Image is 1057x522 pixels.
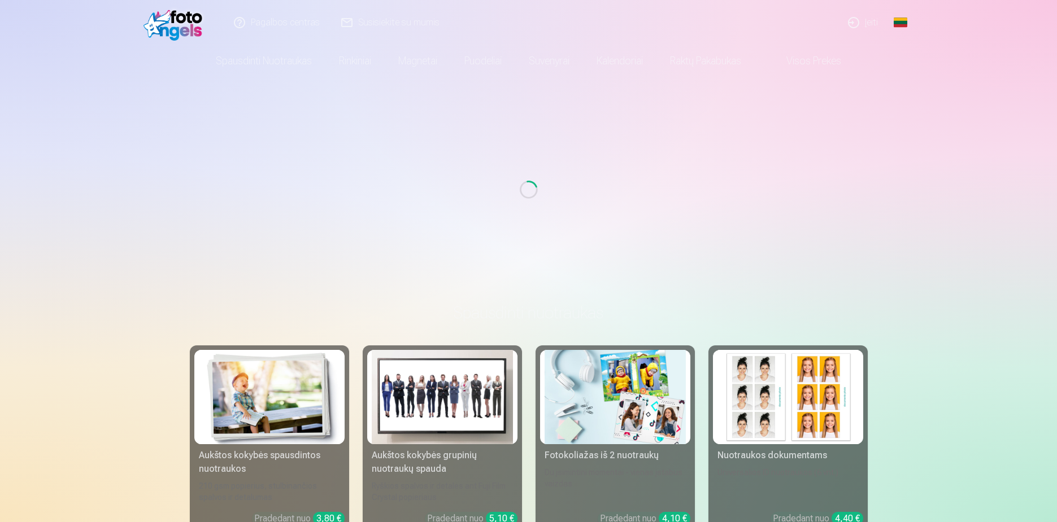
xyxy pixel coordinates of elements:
[367,480,517,503] div: Ryškios spalvos ir detalės ant Fuji Film Crystal popieriaus
[755,45,855,77] a: Visos prekės
[515,45,583,77] a: Suvenyrai
[656,45,755,77] a: Raktų pakabukas
[372,350,513,444] img: Aukštos kokybės grupinių nuotraukų spauda
[199,350,340,444] img: Aukštos kokybės spausdintos nuotraukos
[143,5,208,41] img: /fa2
[194,480,345,503] div: 210 gsm popierius, stulbinančios spalvos ir detalumas
[713,449,863,462] div: Nuotraukos dokumentams
[451,45,515,77] a: Puodeliai
[545,350,686,444] img: Fotokoliažas iš 2 nuotraukų
[385,45,451,77] a: Magnetai
[583,45,656,77] a: Kalendoriai
[325,45,385,77] a: Rinkiniai
[367,449,517,476] div: Aukštos kokybės grupinių nuotraukų spauda
[199,302,859,323] h3: Spausdinti nuotraukas
[717,350,859,444] img: Nuotraukos dokumentams
[540,449,690,462] div: Fotokoliažas iš 2 nuotraukų
[202,45,325,77] a: Spausdinti nuotraukas
[540,467,690,503] div: Du įsimintini momentai - vienas įstabus vaizdas
[713,467,863,503] div: Universalios ID nuotraukos (6 vnt.)
[194,449,345,476] div: Aukštos kokybės spausdintos nuotraukos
